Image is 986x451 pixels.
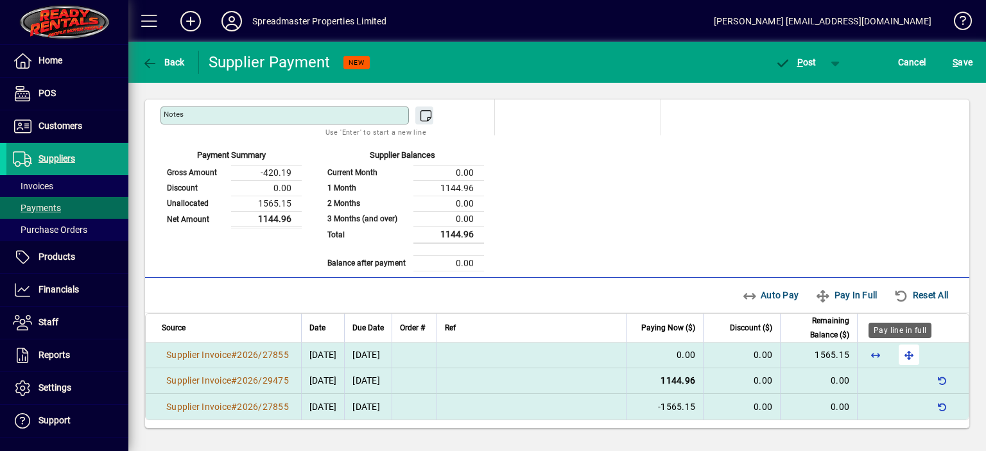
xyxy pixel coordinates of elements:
[231,350,237,360] span: #
[164,110,184,119] mat-label: Notes
[237,402,289,412] span: 2026/27855
[231,402,237,412] span: #
[6,197,128,219] a: Payments
[413,226,484,243] td: 1144.96
[166,375,231,386] span: Supplier Invoice
[445,321,456,335] span: Ref
[6,372,128,404] a: Settings
[6,45,128,77] a: Home
[413,211,484,226] td: 0.00
[641,321,695,335] span: Paying Now ($)
[231,196,302,211] td: 1565.15
[160,180,231,196] td: Discount
[39,88,56,98] span: POS
[754,375,772,386] span: 0.00
[6,339,128,371] a: Reports
[160,196,231,211] td: Unallocated
[894,285,948,305] span: Reset All
[6,274,128,306] a: Financials
[344,394,392,420] td: [DATE]
[677,350,695,360] span: 0.00
[344,368,392,394] td: [DATE]
[39,284,79,294] span: Financials
[128,51,199,74] app-page-header-button: Back
[888,284,953,307] button: Reset All
[400,321,425,335] span: Order #
[815,350,849,360] span: 1565.15
[831,375,849,386] span: 0.00
[325,124,426,139] mat-hint: Use 'Enter' to start a new line
[139,51,188,74] button: Back
[6,78,128,110] a: POS
[321,135,484,271] app-page-summary-card: Supplier Balances
[797,57,803,67] span: P
[160,135,302,228] app-page-summary-card: Payment Summary
[231,165,302,180] td: -420.19
[142,57,185,67] span: Back
[815,285,877,305] span: Pay In Full
[321,149,484,165] div: Supplier Balances
[309,321,325,335] span: Date
[352,321,384,335] span: Due Date
[309,402,337,412] span: [DATE]
[6,175,128,197] a: Invoices
[162,400,293,414] a: Supplier Invoice#2026/27855
[895,51,930,74] button: Cancel
[162,373,293,387] a: Supplier Invoice#2026/29475
[39,382,71,393] span: Settings
[160,149,302,165] div: Payment Summary
[344,343,392,368] td: [DATE]
[231,180,302,196] td: 0.00
[170,10,211,33] button: Add
[953,57,958,67] span: S
[321,255,413,271] td: Balance after payment
[39,317,58,327] span: Staff
[6,307,128,339] a: Staff
[658,402,695,412] span: -1565.15
[309,350,337,360] span: [DATE]
[321,196,413,211] td: 2 Months
[413,255,484,271] td: 0.00
[788,314,849,342] span: Remaining Balance ($)
[321,211,413,226] td: 3 Months (and over)
[413,165,484,180] td: 0.00
[737,284,804,307] button: Auto Pay
[39,55,62,65] span: Home
[162,348,293,362] a: Supplier Invoice#2026/27855
[13,181,53,191] span: Invoices
[160,165,231,180] td: Gross Amount
[39,121,82,131] span: Customers
[39,350,70,360] span: Reports
[953,52,973,72] span: ave
[39,153,75,164] span: Suppliers
[209,52,331,72] div: Supplier Payment
[6,110,128,142] a: Customers
[321,180,413,196] td: 1 Month
[661,375,695,386] span: 1144.96
[742,285,799,305] span: Auto Pay
[754,402,772,412] span: 0.00
[166,350,231,360] span: Supplier Invoice
[39,251,75,262] span: Products
[252,11,386,31] div: Spreadmaster Properties Limited
[160,211,231,227] td: Net Amount
[321,226,413,243] td: Total
[237,350,289,360] span: 2026/27855
[6,241,128,273] a: Products
[413,196,484,211] td: 0.00
[714,11,931,31] div: [PERSON_NAME] [EMAIL_ADDRESS][DOMAIN_NAME]
[162,321,186,335] span: Source
[810,284,882,307] button: Pay In Full
[349,58,365,67] span: NEW
[309,375,337,386] span: [DATE]
[39,415,71,425] span: Support
[949,51,976,74] button: Save
[231,375,237,386] span: #
[768,51,823,74] button: Post
[898,52,926,72] span: Cancel
[211,10,252,33] button: Profile
[730,321,772,335] span: Discount ($)
[231,211,302,227] td: 1144.96
[775,57,817,67] span: ost
[754,350,772,360] span: 0.00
